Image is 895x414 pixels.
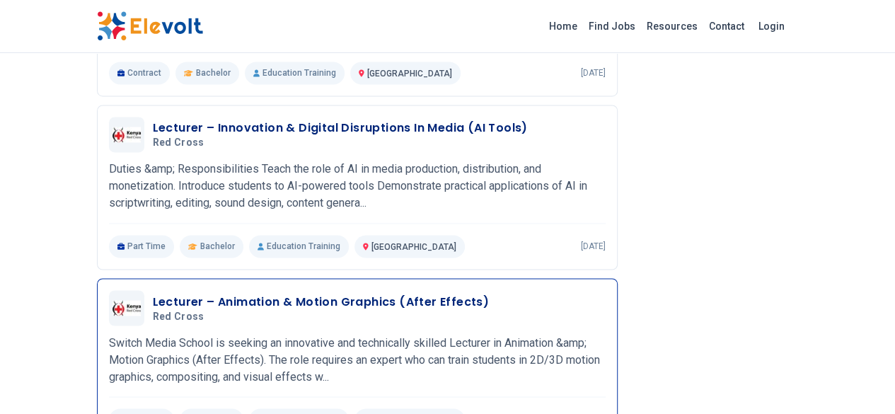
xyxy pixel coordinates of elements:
p: [DATE] [581,67,606,79]
p: Part Time [109,235,175,258]
span: Red cross [153,310,204,323]
span: [GEOGRAPHIC_DATA] [371,242,456,252]
h3: Lecturer – Innovation & Digital Disruptions In Media (AI Tools) [153,120,528,137]
a: Contact [703,15,750,38]
p: Education Training [249,235,349,258]
p: Contract [109,62,171,84]
img: Elevolt [97,11,203,41]
a: Resources [641,15,703,38]
a: Login [750,12,793,40]
span: Red cross [153,137,204,149]
a: Red crossLecturer – Innovation & Digital Disruptions In Media (AI Tools)Red crossDuties &amp; Res... [109,117,606,258]
p: Duties &amp; Responsibilities Teach the role of AI in media production, distribution, and monetiz... [109,161,606,212]
iframe: Chat Widget [824,346,895,414]
a: Find Jobs [583,15,641,38]
span: Bachelor [196,67,231,79]
a: Home [543,15,583,38]
h3: Lecturer – Animation & Motion Graphics (After Effects) [153,293,490,310]
img: Red cross [112,300,141,316]
p: Education Training [245,62,345,84]
span: Bachelor [200,241,235,252]
span: [GEOGRAPHIC_DATA] [367,69,452,79]
p: Switch Media School is seeking an innovative and technically skilled Lecturer in Animation &amp; ... [109,334,606,385]
p: [DATE] [581,241,606,252]
img: Red cross [112,127,141,142]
